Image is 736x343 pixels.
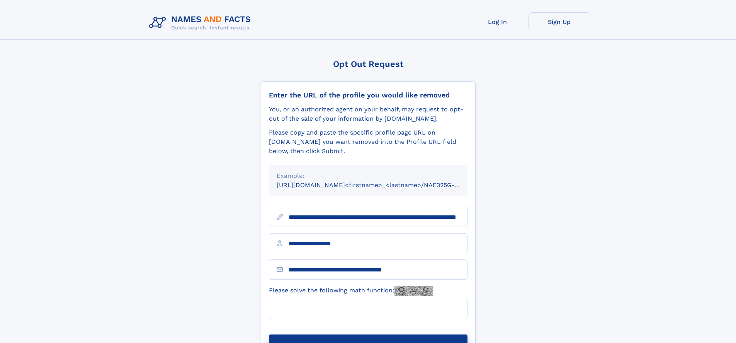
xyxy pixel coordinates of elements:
div: Enter the URL of the profile you would like removed [269,91,467,99]
img: Logo Names and Facts [146,12,257,33]
div: Opt Out Request [261,59,476,69]
label: Please solve the following math function: [269,286,433,296]
small: [URL][DOMAIN_NAME]<firstname>_<lastname>/NAF325G-xxxxxxxx [277,181,482,189]
a: Sign Up [529,12,590,31]
a: Log In [467,12,529,31]
div: Please copy and paste the specific profile page URL on [DOMAIN_NAME] you want removed into the Pr... [269,128,467,156]
div: You, or an authorized agent on your behalf, may request to opt-out of the sale of your informatio... [269,105,467,123]
div: Example: [277,171,460,181]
